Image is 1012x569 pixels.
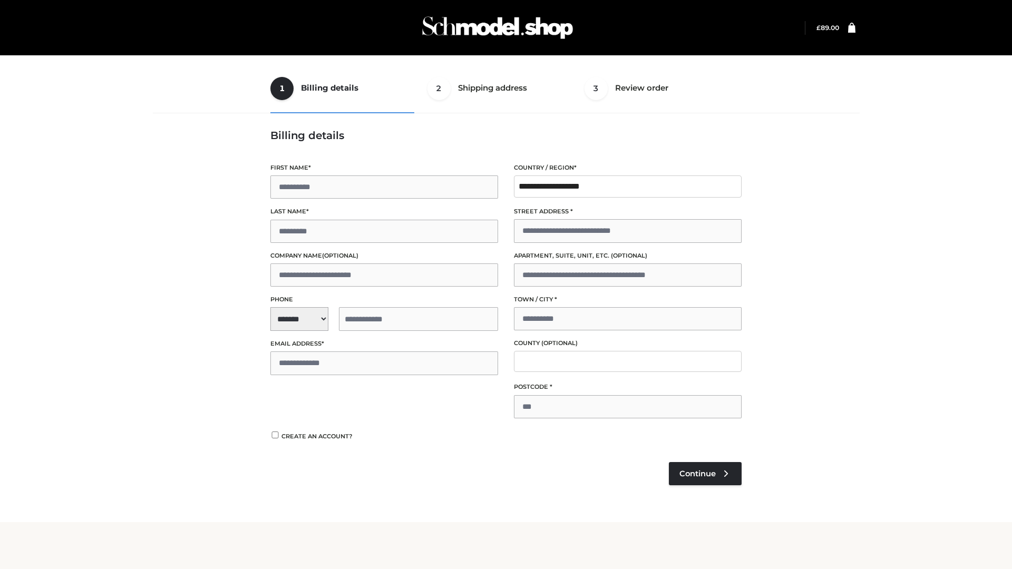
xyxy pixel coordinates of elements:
[514,163,742,173] label: Country / Region
[270,251,498,261] label: Company name
[270,295,498,305] label: Phone
[611,252,647,259] span: (optional)
[679,469,716,478] span: Continue
[270,207,498,217] label: Last name
[514,295,742,305] label: Town / City
[270,339,498,349] label: Email address
[270,163,498,173] label: First name
[541,339,578,347] span: (optional)
[514,207,742,217] label: Street address
[816,24,839,32] bdi: 89.00
[281,433,353,440] span: Create an account?
[514,251,742,261] label: Apartment, suite, unit, etc.
[816,24,839,32] a: £89.00
[419,7,577,48] img: Schmodel Admin 964
[669,462,742,485] a: Continue
[322,252,358,259] span: (optional)
[270,129,742,142] h3: Billing details
[514,338,742,348] label: County
[816,24,821,32] span: £
[270,431,280,438] input: Create an account?
[514,382,742,392] label: Postcode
